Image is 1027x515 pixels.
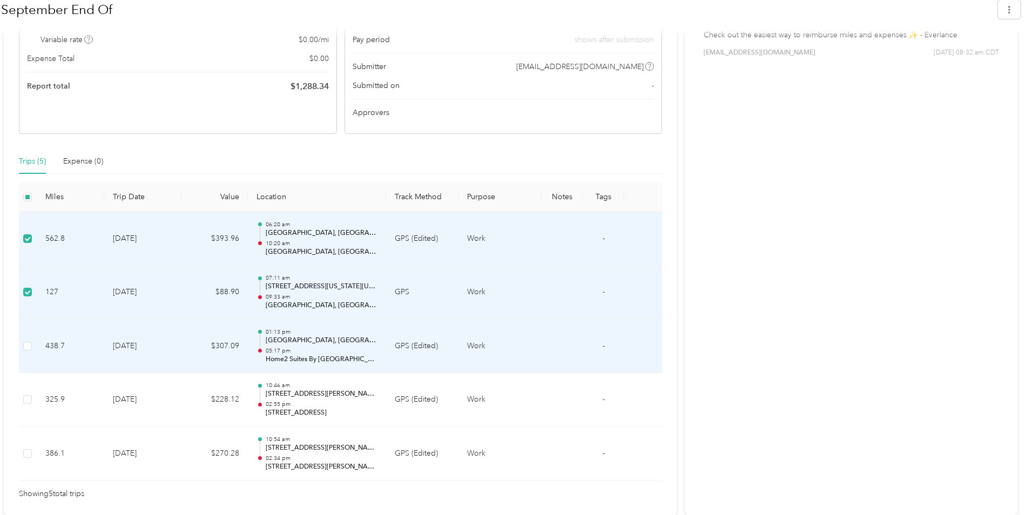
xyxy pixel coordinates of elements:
td: GPS (Edited) [386,373,458,427]
span: $ 0.00 / mi [299,34,329,45]
td: Work [458,266,542,320]
p: [GEOGRAPHIC_DATA], [GEOGRAPHIC_DATA][US_STATE], [GEOGRAPHIC_DATA] [266,336,378,345]
td: [DATE] [104,320,181,374]
p: Home2 Suites By [GEOGRAPHIC_DATA][US_STATE], [STREET_ADDRESS] [266,355,378,364]
span: - [603,341,605,350]
td: [DATE] [104,212,181,266]
td: Work [458,427,542,481]
div: Expense (0) [63,155,103,167]
span: Submitted on [353,80,400,91]
p: [GEOGRAPHIC_DATA], [GEOGRAPHIC_DATA], [GEOGRAPHIC_DATA], [US_STATE], 74137, [GEOGRAPHIC_DATA] [266,301,378,310]
span: Expense Total [27,53,75,64]
td: $270.28 [181,427,248,481]
p: 10:20 am [266,240,378,247]
p: 05:17 pm [266,347,378,355]
td: $307.09 [181,320,248,374]
p: 09:33 am [266,293,378,301]
span: $ 1,288.34 [290,80,329,93]
th: Trip Date [104,182,181,212]
th: Tags [583,182,624,212]
span: [EMAIL_ADDRESS][DOMAIN_NAME] [516,61,644,72]
td: Work [458,320,542,374]
p: [STREET_ADDRESS][PERSON_NAME][PERSON_NAME][PERSON_NAME] [266,462,378,472]
p: [STREET_ADDRESS] [266,408,378,418]
td: Work [458,212,542,266]
span: $ 0.00 [309,53,329,64]
th: Notes [541,182,583,212]
td: GPS [386,266,458,320]
td: GPS (Edited) [386,427,458,481]
p: 10:46 am [266,382,378,389]
span: [DATE] 08:32 am CDT [934,48,999,58]
span: Report total [27,80,70,92]
th: Purpose [458,182,542,212]
p: 01:13 pm [266,328,378,336]
span: Variable rate [40,34,93,45]
span: Showing 5 total trips [19,488,84,500]
td: [DATE] [104,266,181,320]
td: Work [458,373,542,427]
td: $393.96 [181,212,248,266]
td: 438.7 [37,320,104,374]
td: 562.8 [37,212,104,266]
td: $228.12 [181,373,248,427]
th: Miles [37,182,104,212]
span: Pay period [353,34,390,45]
p: 07:11 am [266,274,378,282]
span: - [652,80,654,91]
span: - [603,234,605,243]
p: 06:20 am [266,221,378,228]
td: [DATE] [104,427,181,481]
th: Location [248,182,386,212]
td: [DATE] [104,373,181,427]
p: 10:54 am [266,436,378,443]
td: 386.1 [37,427,104,481]
td: GPS (Edited) [386,320,458,374]
p: [STREET_ADDRESS][PERSON_NAME][PERSON_NAME][US_STATE] [266,389,378,399]
td: 127 [37,266,104,320]
p: [STREET_ADDRESS][PERSON_NAME][PERSON_NAME][US_STATE] [266,443,378,453]
td: 325.9 [37,373,104,427]
td: GPS (Edited) [386,212,458,266]
div: Trips (5) [19,155,46,167]
span: - [603,287,605,296]
p: [GEOGRAPHIC_DATA], [GEOGRAPHIC_DATA], [GEOGRAPHIC_DATA] [266,247,378,257]
span: Submitter [353,61,386,72]
p: [GEOGRAPHIC_DATA], [GEOGRAPHIC_DATA], [GEOGRAPHIC_DATA], [GEOGRAPHIC_DATA], [GEOGRAPHIC_DATA], [U... [266,228,378,238]
th: Track Method [386,182,458,212]
p: 02:55 pm [266,401,378,408]
th: Value [181,182,248,212]
p: 02:34 pm [266,455,378,462]
span: [EMAIL_ADDRESS][DOMAIN_NAME] [704,48,815,58]
span: Approvers [353,107,389,118]
span: - [603,395,605,404]
span: shown after submission [575,34,654,45]
span: - [603,449,605,458]
p: [STREET_ADDRESS][US_STATE][US_STATE][US_STATE] [266,282,378,292]
td: $88.90 [181,266,248,320]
